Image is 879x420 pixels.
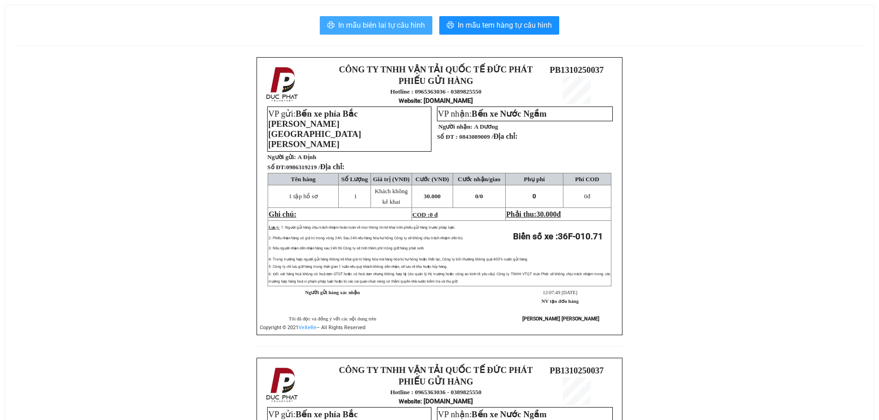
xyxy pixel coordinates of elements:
span: 30.000 [424,193,441,200]
strong: [PERSON_NAME] [PERSON_NAME] [522,316,599,322]
button: printerIn mẫu biên lai tự cấu hình [320,16,432,35]
span: 36F-010.71 [558,231,603,242]
span: Bến xe phía Bắc [PERSON_NAME][GEOGRAPHIC_DATA][PERSON_NAME] [268,109,361,149]
span: PB1310250037 [550,65,604,75]
span: 30.000 [537,210,557,218]
span: printer [447,21,454,30]
span: Cước nhận/giao [458,176,501,183]
span: 1 [354,193,357,200]
span: VP nhận: [438,409,547,419]
strong: NV tạo đơn hàng [542,299,579,304]
strong: PHIẾU GỬI HÀNG [399,76,473,86]
span: 5: Công ty chỉ lưu giữ hàng trong thời gian 1 tuần nếu quý khách không đến nhận, sẽ lưu về kho ho... [269,265,447,269]
span: Website [399,97,420,104]
span: Số Lượng [341,176,368,183]
span: Phí COD [575,176,599,183]
span: đ [584,193,590,200]
strong: Người gửi: [267,154,296,160]
span: In mẫu tem hàng tự cấu hình [458,19,552,31]
span: Lưu ý: [269,225,279,230]
span: 1: Người gửi hàng chịu trách nhiệm hoàn toàn về mọi thông tin kê khai trên phiếu gửi hàng trước p... [281,225,455,230]
img: logo [263,366,302,404]
span: Bến xe Nước Ngầm [472,109,547,118]
span: Khách không kê khai [375,188,407,205]
span: Cước (VNĐ) [415,176,449,183]
span: 0986319219 / [286,164,345,171]
strong: Người gửi hàng xác nhận [305,290,360,295]
span: 0 [584,193,587,200]
span: COD : [413,211,438,218]
strong: Số ĐT : [437,133,458,140]
span: Phải thu: [506,210,561,218]
strong: PHIẾU GỬI HÀNG [399,377,473,386]
span: PB1310250037 [550,366,604,375]
strong: : [DOMAIN_NAME] [399,97,473,104]
span: A Định [298,154,317,160]
span: VP nhận: [438,109,547,118]
strong: CÔNG TY TNHH VẬN TẢI QUỐC TẾ ĐỨC PHÁT [339,65,533,74]
span: Copyright © 2021 – All Rights Reserved [260,325,365,331]
span: Phụ phí [524,176,544,183]
strong: Hotline : 0965363036 - 0389825550 [390,389,482,396]
span: 4: Trong trường hợp người gửi hàng không kê khai giá trị hàng hóa mà hàng hóa bị hư hỏng hoặc thấ... [269,257,528,261]
span: Bến xe Nước Ngầm [472,409,547,419]
span: 12:07:49 [DATE] [543,290,577,295]
span: 2: Phiếu nhận hàng có giá trị trong vòng 24h. Sau 24h nếu hàng hóa hư hỏng Công ty sẽ không chịu ... [269,236,463,240]
img: logo [263,65,302,104]
span: 0843089009 / [459,133,518,140]
strong: CÔNG TY TNHH VẬN TẢI QUỐC TẾ ĐỨC PHÁT [339,365,533,375]
button: printerIn mẫu tem hàng tự cấu hình [439,16,559,35]
a: VeXeRe [299,325,317,331]
strong: : [DOMAIN_NAME] [399,397,473,405]
span: 0 đ [430,211,437,218]
span: 0 [480,193,483,200]
strong: Người nhận: [438,123,472,130]
span: In mẫu biên lai tự cấu hình [338,19,425,31]
span: Địa chỉ: [493,132,518,140]
strong: Số ĐT: [267,164,344,171]
strong: Biển số xe : [513,231,603,242]
span: Tên hàng [291,176,316,183]
span: Ghi chú: [269,210,296,218]
span: Địa chỉ: [320,163,345,171]
span: 1 tập hồ sơ [289,193,318,200]
span: 6: Đối với hàng hoá không có hoá đơn GTGT hoặc có hoá đơn nhưng không hợp lệ (do quản lý thị trườ... [269,272,610,284]
span: 0 [532,193,536,200]
span: A Dương [474,123,498,130]
span: Tôi đã đọc và đồng ý với các nội dung trên [289,316,377,321]
span: Giá trị (VNĐ) [373,176,410,183]
span: Website [399,398,420,405]
span: printer [327,21,335,30]
span: 0/ [475,193,483,200]
span: 3: Nếu người nhận đến nhận hàng sau 24h thì Công ty sẽ tính thêm phí trông giữ hàng phát sinh. [269,246,424,250]
span: VP gửi: [268,109,361,149]
span: đ [557,210,561,218]
strong: Hotline : 0965363036 - 0389825550 [390,88,482,95]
